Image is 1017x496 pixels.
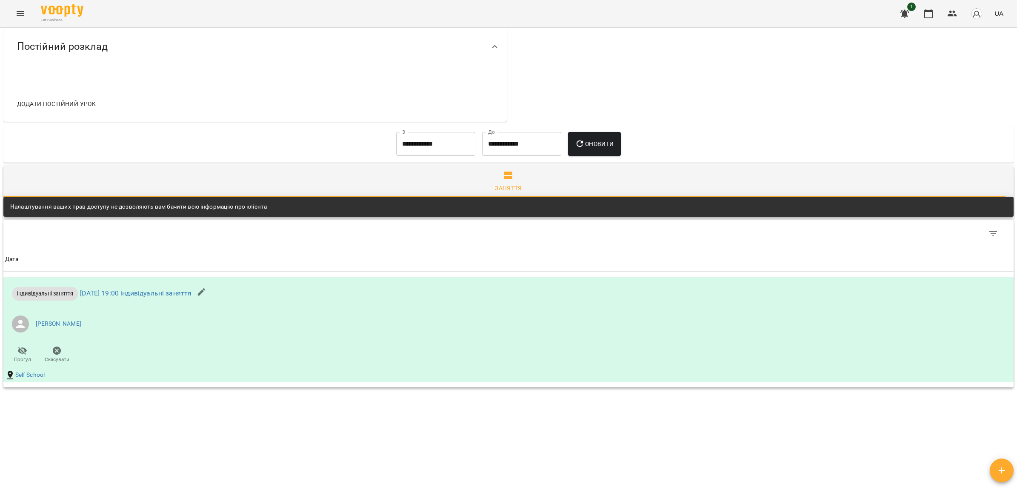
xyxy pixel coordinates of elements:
[5,343,40,367] button: Прогул
[36,320,81,328] a: [PERSON_NAME]
[568,132,620,156] button: Оновити
[3,220,1014,247] div: Table Toolbar
[80,289,191,297] a: [DATE] 19:00 індивідуальні заняття
[41,17,83,23] span: For Business
[495,183,522,193] div: Заняття
[994,9,1003,18] span: UA
[17,40,108,53] span: Постійний розклад
[41,4,83,17] img: Voopty Logo
[5,254,19,264] div: Sort
[40,343,74,367] button: Скасувати
[575,139,614,149] span: Оновити
[991,6,1007,21] button: UA
[5,254,19,264] div: Дата
[14,356,31,363] span: Прогул
[14,96,99,112] button: Додати постійний урок
[907,3,916,11] span: 1
[10,199,267,215] div: Налаштування ваших прав доступу не дозволяють вам бачити всю інформацію про клієнта
[971,8,983,20] img: avatar_s.png
[15,371,45,379] a: Self School
[3,25,507,69] div: Постійний розклад
[5,254,1012,264] span: Дата
[10,3,31,24] button: Menu
[45,356,69,363] span: Скасувати
[17,99,96,109] span: Додати постійний урок
[983,224,1003,244] button: Фільтр
[12,290,78,298] span: індивідуальні заняття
